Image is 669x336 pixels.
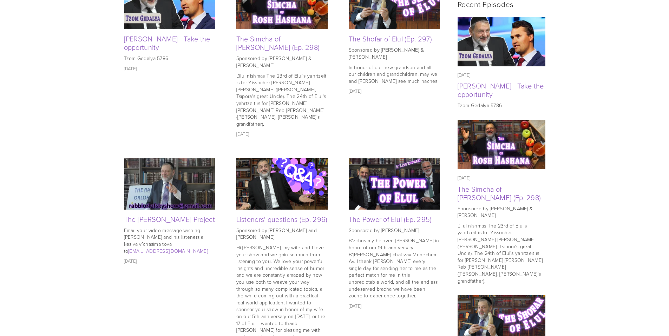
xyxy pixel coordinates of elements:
[236,158,328,210] a: Listeners' questions (Ep. 296)
[124,258,137,264] time: [DATE]
[124,55,215,62] p: Tzom Gedalya 5786
[458,174,471,181] time: [DATE]
[458,205,545,219] p: Sponsored by [PERSON_NAME] & [PERSON_NAME]
[236,214,328,224] a: Listeners' questions (Ep. 296)
[236,153,328,214] img: Listeners' questions (Ep. 296)
[349,303,362,309] time: [DATE]
[124,214,215,224] a: The [PERSON_NAME] Project
[349,214,432,224] a: The Power of Elul (Ep. 295)
[457,120,545,170] img: The Simcha of Rosh Hashana (Ep. 298)
[349,34,432,44] a: The Shofar of Elul (Ep. 297)
[458,120,545,170] a: The Simcha of Rosh Hashana (Ep. 298)
[349,237,440,299] p: B'zchus my beloved [PERSON_NAME] in honor of our 19th anniversary B'[PERSON_NAME] chaf vav Menech...
[236,131,249,137] time: [DATE]
[458,184,541,202] a: The Simcha of [PERSON_NAME] (Ep. 298)
[236,72,328,127] p: L'ilui nishmas The 23rd of Elul's yahrtzeit is for Yissocher [PERSON_NAME] [PERSON_NAME] ([PERSON...
[458,72,471,78] time: [DATE]
[236,34,320,52] a: The Simcha of [PERSON_NAME] (Ep. 298)
[458,102,545,109] p: Tzom Gedalya 5786
[124,34,210,52] a: [PERSON_NAME] - Take the opportunity
[124,158,215,209] img: The Rabbi Orlofsky Rosh Hashana Project
[124,227,215,254] p: Email your video message wishing [PERSON_NAME] and his listeners a kesiva v’chasima tova to
[458,81,544,99] a: [PERSON_NAME] - Take the opportunity
[349,158,440,210] a: The Power of Elul (Ep. 295)
[349,88,362,94] time: [DATE]
[128,248,208,254] a: [EMAIL_ADDRESS][DOMAIN_NAME]
[124,158,215,210] a: The Rabbi Orlofsky Rosh Hashana Project
[349,46,440,60] p: Sponsored by [PERSON_NAME] & [PERSON_NAME]
[349,64,440,85] p: In honor of our new grandson and all our children and grandchildren, may we and [PERSON_NAME] see...
[458,222,545,284] p: L'ilui nishmas The 23rd of Elul's yahrtzeit is for Yissocher [PERSON_NAME] [PERSON_NAME] ([PERSON...
[236,55,328,68] p: Sponsored by [PERSON_NAME] & [PERSON_NAME]
[236,227,328,241] p: Sponsored by [PERSON_NAME] and [PERSON_NAME]
[349,227,440,234] p: Sponsored by [PERSON_NAME]
[457,17,545,66] img: Tzom Gedalya - Take the opportunity
[349,158,440,209] img: The Power of Elul (Ep. 295)
[458,17,545,66] a: Tzom Gedalya - Take the opportunity
[124,65,137,72] time: [DATE]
